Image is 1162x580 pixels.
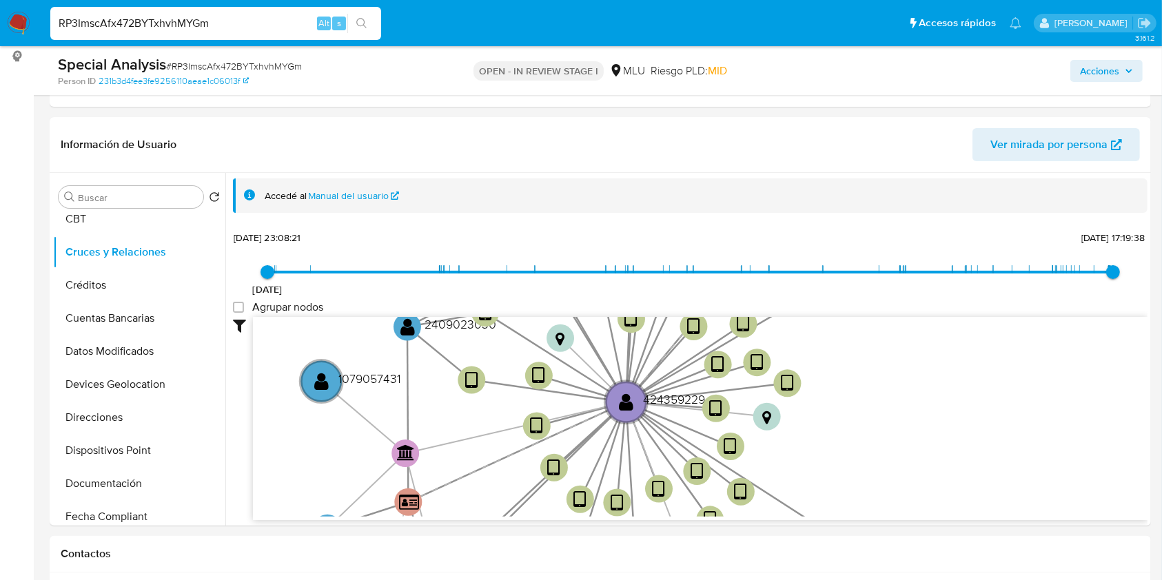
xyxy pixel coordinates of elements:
text:  [548,458,561,478]
text:  [555,331,564,346]
text:  [532,366,545,386]
span: Accedé al [265,189,307,203]
text: 2409023030 [425,315,496,332]
text: 424359229 [643,391,705,408]
text:  [737,314,750,334]
span: [DATE] 23:08:21 [234,231,300,245]
a: Notificaciones [1010,17,1021,29]
button: Datos Modificados [53,335,225,368]
button: Créditos [53,269,225,302]
text:  [687,317,700,337]
button: Documentación [53,467,225,500]
text:  [751,353,764,373]
button: Devices Geolocation [53,368,225,401]
span: MID [708,63,727,79]
input: Buscar usuario o caso... [50,14,381,32]
text:  [710,399,723,419]
text:  [465,370,478,390]
text:  [619,392,633,412]
span: Acciones [1080,60,1119,82]
button: Acciones [1070,60,1143,82]
text:  [711,355,724,375]
p: ximena.felix@mercadolibre.com [1054,17,1132,30]
button: Dispositivos Point [53,434,225,467]
a: Salir [1137,16,1152,30]
text:  [397,444,415,461]
div: MLU [609,63,645,79]
a: Manual del usuario [309,189,400,203]
button: search-icon [347,14,376,33]
text:  [400,316,415,336]
span: 3.161.2 [1135,32,1155,43]
text:  [734,481,747,501]
button: Cuentas Bancarias [53,302,225,335]
text:  [530,416,543,436]
span: # RP3ImscAfx472BYTxhvhMYGm [166,59,302,73]
text: 2601921675 [345,517,407,534]
input: Buscar [78,191,198,204]
p: OPEN - IN REVIEW STAGE I [473,61,604,81]
span: [DATE] 17:19:38 [1081,231,1145,245]
text:  [314,371,329,391]
button: Cruces y Relaciones [53,236,225,269]
span: Ver mirada por persona [990,128,1108,161]
button: Buscar [64,191,75,203]
h1: Información de Usuario [61,138,176,152]
h1: Contactos [61,547,1140,561]
text:  [704,510,717,530]
button: Fecha Compliant [53,500,225,533]
span: [DATE] [253,282,283,296]
span: Alt [318,17,329,30]
text:  [781,373,794,393]
text:  [724,437,737,457]
text: 1079057431 [338,369,400,386]
button: CBT [53,203,225,236]
text:  [762,410,771,425]
button: Ver mirada por persona [972,128,1140,161]
text:  [625,309,638,329]
span: s [337,17,341,30]
text:  [611,493,624,512]
text:  [399,493,419,511]
span: Accesos rápidos [919,16,996,30]
input: Agrupar nodos [233,302,244,313]
text:  [691,462,704,481]
b: Person ID [58,75,96,87]
button: Volver al orden por defecto [209,191,220,207]
text:  [573,489,587,509]
button: Direcciones [53,401,225,434]
text:  [479,303,492,323]
span: Riesgo PLD: [651,63,727,79]
b: Special Analysis [58,53,166,75]
a: 231b3d4fee3fe9256110aeae1c06013f [99,75,249,87]
span: Agrupar nodos [252,300,323,314]
text:  [653,479,666,499]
